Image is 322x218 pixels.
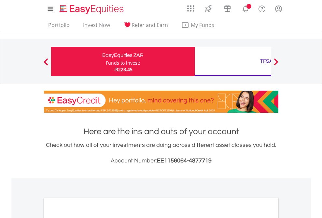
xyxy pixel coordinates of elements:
div: EasyEquities ZAR [55,51,191,60]
img: vouchers-v2.svg [222,3,233,14]
a: Vouchers [218,2,237,14]
div: Check out how all of your investments are doing across different asset classes you hold. [44,141,278,165]
button: Previous [39,61,52,68]
span: -R223.45 [114,66,133,72]
div: Funds to invest: [106,60,140,66]
a: Invest Now [80,22,113,32]
a: FAQ's and Support [254,2,270,15]
img: thrive-v2.svg [203,3,214,14]
button: Next [270,61,283,68]
a: My Profile [270,2,287,16]
h3: Account Number: [44,156,278,165]
span: Refer and Earn [132,21,168,29]
a: Refer and Earn [121,22,171,32]
h1: Here are the ins and outs of your account [44,126,278,137]
span: My Funds [181,21,224,29]
a: Portfolio [46,22,72,32]
span: EE1156064-4877719 [157,158,212,164]
img: EasyEquities_Logo.png [58,4,126,15]
a: Home page [57,2,126,15]
img: grid-menu-icon.svg [187,5,194,12]
a: Notifications [237,2,254,15]
a: AppsGrid [183,2,199,12]
img: EasyCredit Promotion Banner [44,91,278,113]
